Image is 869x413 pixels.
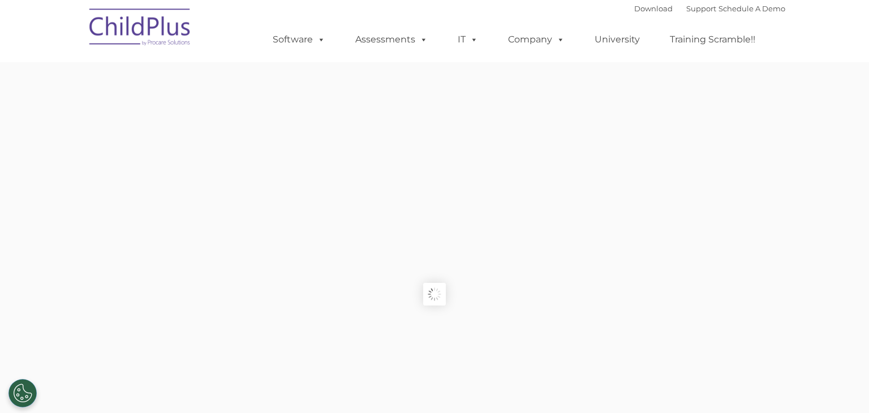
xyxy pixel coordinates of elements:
a: Download [634,4,673,13]
a: Company [497,28,576,51]
font: | [634,4,785,13]
a: Schedule A Demo [719,4,785,13]
a: IT [446,28,489,51]
button: Cookies Settings [8,379,37,407]
a: Support [686,4,716,13]
a: Assessments [344,28,439,51]
a: Software [261,28,337,51]
a: Training Scramble!! [659,28,767,51]
img: ChildPlus by Procare Solutions [84,1,197,57]
a: University [583,28,651,51]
